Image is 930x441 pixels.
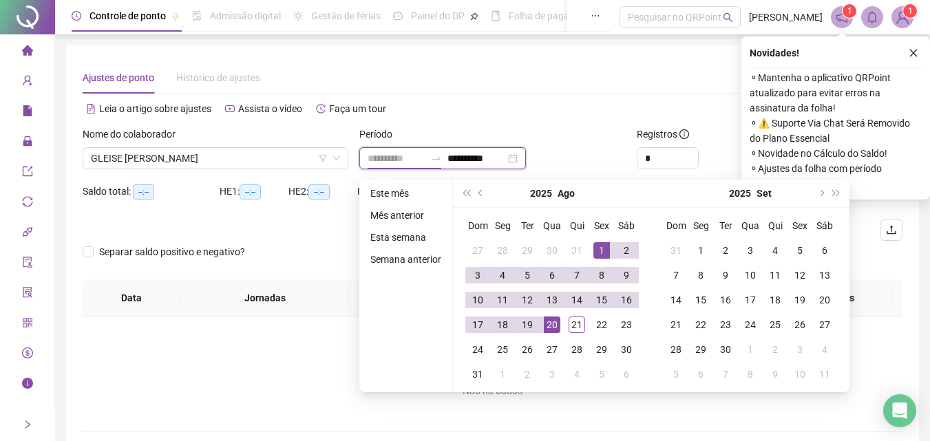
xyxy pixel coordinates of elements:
div: 20 [816,292,833,308]
button: month panel [558,180,575,207]
td: 2025-09-25 [763,312,788,337]
th: Qua [738,213,763,238]
td: 2025-10-06 [688,362,713,387]
span: upload [886,224,897,235]
div: 9 [618,267,635,283]
span: Leia o artigo sobre ajustes [99,103,211,114]
span: 1 [847,6,852,16]
span: --:-- [133,184,154,200]
span: swap-right [431,153,442,164]
button: next-year [813,180,828,207]
td: 2025-09-30 [713,337,738,362]
td: 2025-09-17 [738,288,763,312]
li: Este mês [365,185,447,202]
td: 2025-08-22 [589,312,614,337]
div: 5 [792,242,808,259]
div: 4 [816,341,833,358]
td: 2025-09-15 [688,288,713,312]
span: 1 [908,6,913,16]
td: 2025-08-02 [614,238,639,263]
button: year panel [729,180,751,207]
td: 2025-08-25 [490,337,515,362]
span: gift [22,402,33,429]
td: 2025-09-04 [763,238,788,263]
div: 23 [618,316,635,333]
div: 12 [519,292,536,308]
th: Jornadas [180,279,349,317]
div: 1 [693,242,709,259]
span: pushpin [470,12,478,21]
span: filter [319,154,327,162]
td: 2025-08-09 [614,263,639,288]
td: 2025-10-09 [763,362,788,387]
div: 8 [693,267,709,283]
th: Qui [763,213,788,238]
td: 2025-08-31 [465,362,490,387]
div: 6 [544,267,560,283]
span: right [23,420,32,429]
td: 2025-08-12 [515,288,540,312]
td: 2025-09-10 [738,263,763,288]
td: 2025-09-04 [564,362,589,387]
span: Painel do DP [411,10,465,21]
div: 25 [767,316,783,333]
div: Não há dados [99,383,886,398]
td: 2025-09-21 [664,312,688,337]
div: 7 [717,366,734,383]
td: 2025-09-11 [763,263,788,288]
td: 2025-08-20 [540,312,564,337]
div: 23 [717,316,734,333]
span: bell [866,11,878,23]
span: export [22,160,33,187]
td: 2025-08-23 [614,312,639,337]
td: 2025-09-13 [812,263,837,288]
th: Seg [688,213,713,238]
td: 2025-09-24 [738,312,763,337]
td: 2025-10-11 [812,362,837,387]
div: 9 [767,366,783,383]
td: 2025-09-16 [713,288,738,312]
span: dollar [22,341,33,369]
div: 26 [792,316,808,333]
td: 2025-08-06 [540,263,564,288]
td: 2025-08-14 [564,288,589,312]
td: 2025-09-14 [664,288,688,312]
div: 15 [693,292,709,308]
th: Ter [713,213,738,238]
td: 2025-09-20 [812,288,837,312]
span: --:-- [240,184,261,200]
div: 11 [816,366,833,383]
li: Semana anterior [365,251,447,268]
div: 2 [717,242,734,259]
span: [PERSON_NAME] [749,10,823,25]
td: 2025-09-05 [788,238,812,263]
td: 2025-08-26 [515,337,540,362]
td: 2025-09-27 [812,312,837,337]
span: lock [22,129,33,157]
th: Dom [465,213,490,238]
span: ⚬ Mantenha o aplicativo QRPoint atualizado para evitar erros na assinatura da folha! [750,70,922,116]
td: 2025-09-18 [763,288,788,312]
div: 16 [618,292,635,308]
span: api [22,220,33,248]
span: search [723,12,733,23]
div: 29 [593,341,610,358]
button: super-prev-year [458,180,474,207]
td: 2025-09-02 [515,362,540,387]
div: 17 [469,316,486,333]
button: super-next-year [829,180,844,207]
td: 2025-08-01 [589,238,614,263]
th: Sáb [614,213,639,238]
div: HE 1: [220,184,288,200]
td: 2025-09-22 [688,312,713,337]
span: solution [22,281,33,308]
div: 30 [618,341,635,358]
td: 2025-08-03 [465,263,490,288]
div: 27 [816,316,833,333]
div: HE 2: [288,184,357,200]
span: sun [293,11,303,21]
th: Qui [564,213,589,238]
td: 2025-09-05 [589,362,614,387]
div: 13 [816,267,833,283]
div: 24 [469,341,486,358]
